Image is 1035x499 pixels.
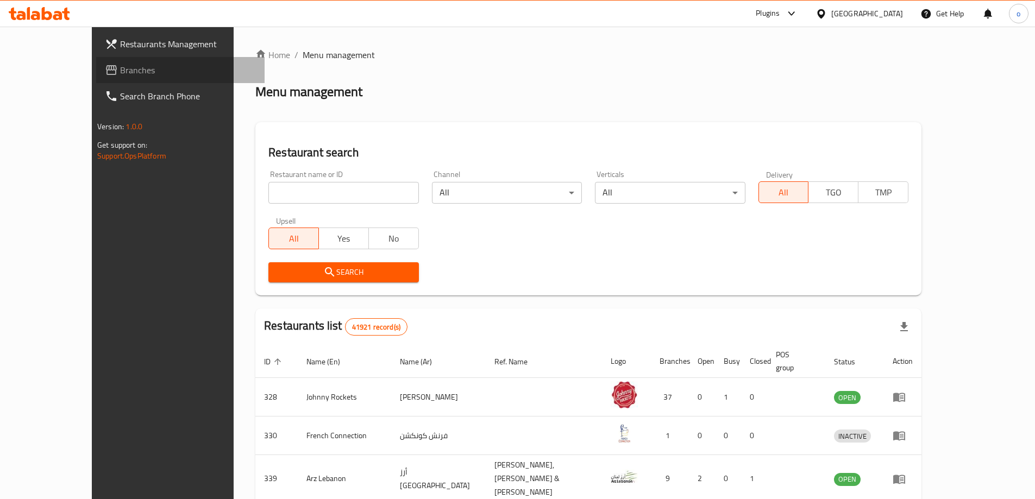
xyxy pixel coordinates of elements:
td: 328 [255,378,298,416]
span: Search [277,266,410,279]
td: 330 [255,416,298,455]
a: Home [255,48,290,61]
td: Johnny Rockets [298,378,391,416]
span: o [1017,8,1020,20]
th: Action [884,345,921,378]
td: 0 [689,378,715,416]
th: Busy [715,345,741,378]
span: Name (En) [306,355,354,368]
div: Menu [893,429,913,442]
div: OPEN [834,391,861,404]
td: 1 [651,416,689,455]
button: TGO [808,181,858,203]
span: POS group [776,348,812,374]
td: 1 [715,378,741,416]
td: فرنش كونكشن [391,416,486,455]
span: 1.0.0 [126,119,142,134]
span: No [373,231,415,247]
td: [PERSON_NAME] [391,378,486,416]
div: All [432,182,582,204]
img: French Connection [611,420,638,447]
img: Johnny Rockets [611,381,638,408]
h2: Menu management [255,83,362,100]
h2: Restaurants list [264,318,407,336]
div: Plugins [756,7,780,20]
div: Export file [891,314,917,340]
img: Arz Lebanon [611,463,638,490]
button: All [268,228,319,249]
span: Status [834,355,869,368]
th: Open [689,345,715,378]
button: TMP [858,181,908,203]
button: No [368,228,419,249]
label: Delivery [766,170,793,178]
button: All [758,181,809,203]
button: Yes [318,228,369,249]
li: / [294,48,298,61]
span: Menu management [303,48,375,61]
span: OPEN [834,391,861,404]
span: Version: [97,119,124,134]
span: OPEN [834,473,861,485]
td: 0 [689,416,715,455]
span: Get support on: [97,138,147,152]
td: 0 [715,416,741,455]
span: ID [264,355,285,368]
th: Closed [741,345,767,378]
td: French Connection [298,416,391,455]
span: Restaurants Management [120,37,256,50]
label: Upsell [276,217,296,224]
input: Search for restaurant name or ID.. [268,182,418,204]
div: Menu [893,472,913,485]
div: Menu [893,390,913,403]
span: INACTIVE [834,430,871,443]
a: Branches [96,57,265,83]
th: Logo [602,345,651,378]
div: [GEOGRAPHIC_DATA] [831,8,903,20]
span: TGO [813,185,854,200]
div: Total records count [345,318,407,336]
td: 0 [741,378,767,416]
a: Search Branch Phone [96,83,265,109]
span: All [273,231,315,247]
h2: Restaurant search [268,144,908,161]
span: 41921 record(s) [346,322,407,332]
span: Search Branch Phone [120,90,256,103]
span: TMP [863,185,904,200]
nav: breadcrumb [255,48,921,61]
span: Yes [323,231,365,247]
td: 0 [741,416,767,455]
span: Branches [120,64,256,77]
th: Branches [651,345,689,378]
a: Support.OpsPlatform [97,149,166,163]
div: All [595,182,745,204]
a: Restaurants Management [96,31,265,57]
span: Name (Ar) [400,355,446,368]
td: 37 [651,378,689,416]
span: Ref. Name [494,355,542,368]
span: All [763,185,805,200]
button: Search [268,262,418,282]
